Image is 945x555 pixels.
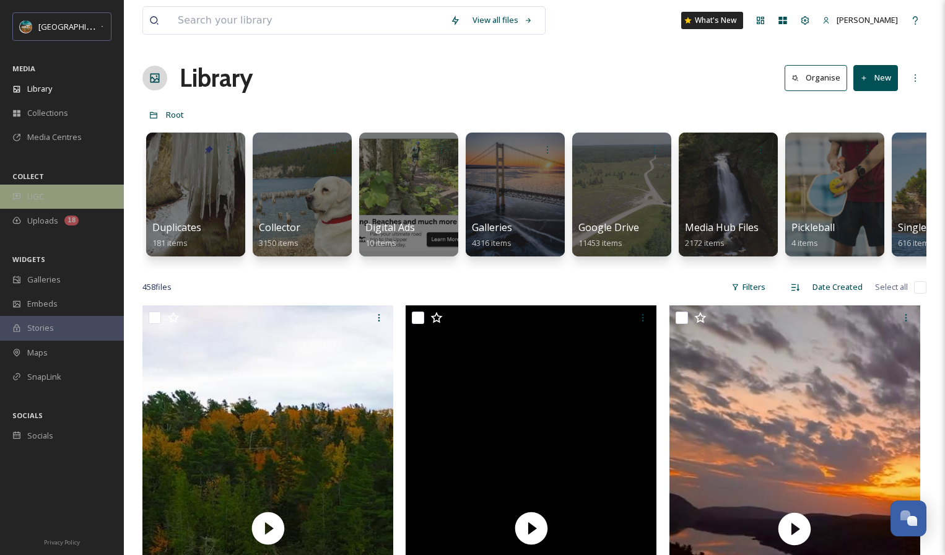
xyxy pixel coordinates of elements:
[365,237,396,248] span: 10 items
[875,281,908,293] span: Select all
[27,298,58,310] span: Embeds
[578,237,622,248] span: 11453 items
[791,222,835,248] a: Pickleball4 items
[816,8,904,32] a: [PERSON_NAME]
[172,7,444,34] input: Search your library
[27,322,54,334] span: Stories
[166,109,184,120] span: Root
[27,131,82,143] span: Media Centres
[898,237,933,248] span: 616 items
[837,14,898,25] span: [PERSON_NAME]
[891,500,926,536] button: Open Chat
[853,65,898,90] button: New
[27,107,68,119] span: Collections
[259,222,300,248] a: Collector3150 items
[166,107,184,122] a: Root
[152,221,201,234] span: Duplicates
[472,222,512,248] a: Galleries4316 items
[12,172,44,181] span: COLLECT
[180,59,253,97] a: Library
[365,221,415,234] span: Digital Ads
[259,221,300,234] span: Collector
[12,411,43,420] span: SOCIALS
[685,222,759,248] a: Media Hub Files2172 items
[44,534,80,549] a: Privacy Policy
[12,255,45,264] span: WIDGETS
[725,275,772,299] div: Filters
[20,20,32,33] img: Snapsea%20Profile.jpg
[578,222,639,248] a: Google Drive11453 items
[472,237,512,248] span: 4316 items
[27,371,61,383] span: SnapLink
[785,65,847,90] button: Organise
[578,221,639,234] span: Google Drive
[152,237,188,248] span: 181 items
[27,430,53,442] span: Socials
[681,12,743,29] a: What's New
[64,216,79,225] div: 18
[259,237,298,248] span: 3150 items
[27,215,58,227] span: Uploads
[27,274,61,286] span: Galleries
[142,281,172,293] span: 458 file s
[152,222,201,248] a: Duplicates181 items
[791,221,835,234] span: Pickleball
[38,20,159,32] span: [GEOGRAPHIC_DATA][US_STATE]
[44,538,80,546] span: Privacy Policy
[472,221,512,234] span: Galleries
[685,221,759,234] span: Media Hub Files
[685,237,725,248] span: 2172 items
[27,83,52,95] span: Library
[806,275,869,299] div: Date Created
[27,191,44,203] span: UGC
[12,64,35,73] span: MEDIA
[27,347,48,359] span: Maps
[466,8,539,32] a: View all files
[791,237,818,248] span: 4 items
[365,222,415,248] a: Digital Ads10 items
